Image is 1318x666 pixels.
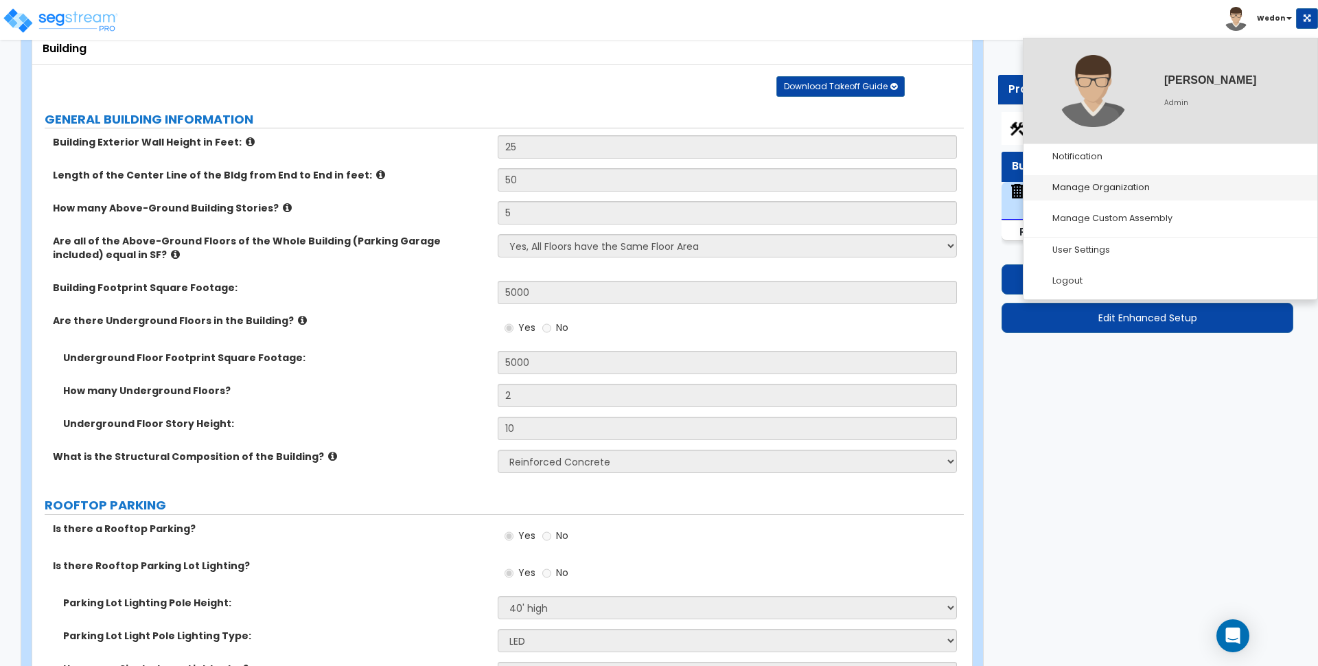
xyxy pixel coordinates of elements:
span: No [556,321,568,334]
div: Property Unit List [1008,82,1286,97]
img: logo_pro_r.png [2,7,119,34]
input: Yes [505,566,513,581]
button: Edit Enhanced Setup [1002,303,1293,333]
label: Underground Floor Story Height: [63,417,487,430]
i: click for more info! [283,203,292,213]
label: What is the Structural Composition of the Building? [53,450,487,463]
input: No [542,529,551,544]
img: building.svg [1008,183,1026,200]
div: Building [43,41,962,57]
a: User Settings [1024,238,1317,263]
div: [PERSON_NAME] [1164,80,1284,81]
input: No [542,566,551,581]
label: ROOFTOP PARKING [45,496,964,514]
i: click for more info! [171,249,180,260]
label: How many Above-Ground Building Stories? [53,201,487,215]
b: Wedon [1257,13,1285,23]
a: Manage Organization [1024,175,1317,200]
label: Building Footprint Square Footage: [53,281,487,295]
label: Building Exterior Wall Height in Feet: [53,135,487,149]
small: Parking Garage [1019,224,1108,240]
span: No [556,566,568,579]
img: avatar.png [1224,7,1248,31]
img: Construction.png [1008,120,1026,138]
label: Length of the Center Line of the Bldg from End to End in feet: [53,168,487,182]
label: Underground Floor Footprint Square Footage: [63,351,487,365]
span: Download Takeoff Guide [784,80,888,92]
span: No [556,529,568,542]
input: No [542,321,551,336]
button: Go to Worksheet [1002,264,1293,295]
i: click for more info! [246,137,255,147]
label: Is there Rooftop Parking Lot Lighting? [53,559,487,573]
label: Are there Underground Floors in the Building? [53,314,487,328]
span: Yes [518,529,535,542]
label: Are all of the Above-Ground Floors of the Whole Building (Parking Garage included) equal in SF? [53,234,487,262]
a: Manage Custom Assembly [1024,206,1317,231]
img: avatar.png [1057,55,1129,127]
input: Yes [505,321,513,336]
label: Parking Lot Lighting Pole Height: [63,596,487,610]
label: GENERAL BUILDING INFORMATION [45,111,964,128]
div: Buildings [1012,159,1283,174]
a: Logout [1024,268,1317,294]
a: Notification [1024,144,1317,170]
i: click for more info! [298,315,307,325]
label: Is there a Rooftop Parking? [53,522,487,536]
span: Building [1008,183,1112,218]
i: click for more info! [376,170,385,180]
span: Yes [518,566,535,579]
span: Yes [518,321,535,334]
button: Download Takeoff Guide [776,76,905,97]
i: click for more info! [328,451,337,461]
label: Parking Lot Light Pole Lighting Type: [63,629,487,643]
div: Admin [1164,102,1284,104]
div: Open Intercom Messenger [1216,619,1249,652]
input: Yes [505,529,513,544]
label: How many Underground Floors? [63,384,487,398]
